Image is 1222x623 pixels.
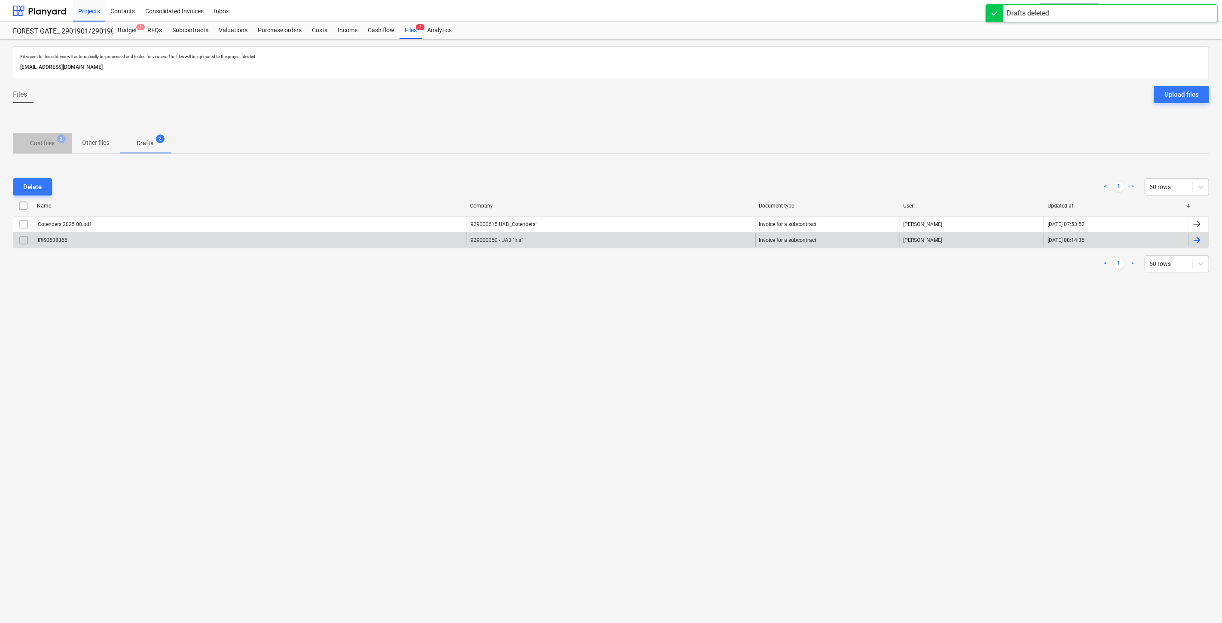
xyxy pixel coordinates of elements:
[1164,89,1199,100] div: Upload files
[20,54,1202,59] p: Files sent to this address will automatically be processed and tested for viruses. The files will...
[20,63,1202,72] p: [EMAIL_ADDRESS][DOMAIN_NAME]
[759,203,896,209] div: Document type
[307,22,333,39] a: Costs
[1114,259,1124,269] a: Page 1 is your current page
[37,203,463,209] div: Name
[1100,259,1110,269] a: Previous page
[400,22,422,39] div: Files
[253,22,307,39] a: Purchase orders
[1048,237,1085,243] div: [DATE] 08:14:36
[13,27,102,36] div: FOREST GATE_ 2901901/2901902/2901903
[1007,8,1049,18] div: Drafts deleted
[142,22,167,39] a: RFQs
[136,24,145,30] span: 2
[30,139,55,148] p: Cost files
[38,221,91,227] div: Cotenders 2025 08.pdf
[113,22,142,39] div: Budget
[13,178,52,195] button: Delete
[900,217,1044,231] div: [PERSON_NAME]
[38,237,67,243] div: IRIS0538356
[137,139,153,148] p: Drafts
[416,24,425,30] span: 2
[759,237,817,243] div: Invoice for a subcontract
[467,217,755,231] div: 929000615 UAB „Cotenders“
[422,22,457,39] a: Analytics
[470,203,752,209] div: Company
[82,138,109,147] p: Other files
[363,22,400,39] a: Cash flow
[467,233,755,247] div: 929000050 - UAB "Iris"
[23,181,42,192] div: Delete
[1127,259,1138,269] a: Next page
[1114,182,1124,192] a: Page 1 is your current page
[1048,203,1185,209] div: Updated at
[156,134,165,143] span: 2
[1154,86,1209,103] button: Upload files
[214,22,253,39] a: Valuations
[113,22,142,39] a: Budget2
[903,203,1041,209] div: User
[1127,182,1138,192] a: Next page
[759,221,817,227] div: Invoice for a subcontract
[333,22,363,39] a: Income
[167,22,214,39] a: Subcontracts
[900,233,1044,247] div: [PERSON_NAME]
[1100,182,1110,192] a: Previous page
[13,89,27,100] span: Files
[1048,221,1085,227] div: [DATE] 07:53:52
[1179,582,1222,623] iframe: Chat Widget
[57,134,66,143] span: 2
[400,22,422,39] a: Files2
